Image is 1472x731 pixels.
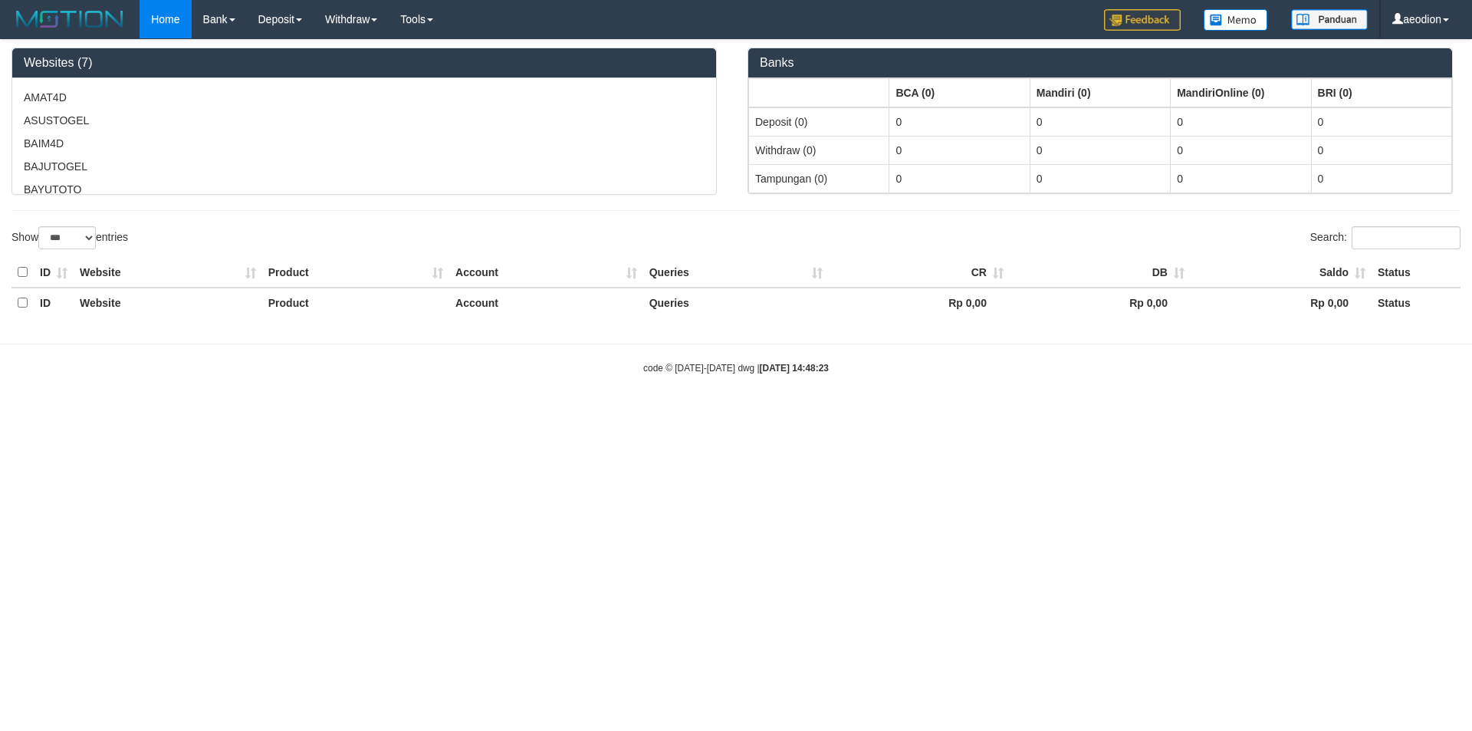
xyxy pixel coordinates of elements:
img: Feedback.jpg [1104,9,1181,31]
p: BAIM4D [24,136,705,151]
th: DB [1010,258,1191,288]
th: Status [1372,288,1460,318]
p: AMAT4D [24,90,705,105]
select: Showentries [38,226,96,249]
th: Product [262,288,449,318]
h3: Banks [760,56,1441,70]
th: Rp 0,00 [1010,288,1191,318]
img: panduan.png [1291,9,1368,30]
th: ID [34,288,74,318]
td: 0 [889,136,1030,164]
p: BAJUTOGEL [24,159,705,174]
th: Group: activate to sort column ascending [1171,78,1311,107]
th: Rp 0,00 [1191,288,1372,318]
td: 0 [1030,107,1170,137]
td: 0 [1030,164,1170,193]
th: ID [34,258,74,288]
td: 0 [1311,136,1451,164]
td: 0 [1030,136,1170,164]
th: Group: activate to sort column ascending [749,78,889,107]
th: CR [829,258,1010,288]
th: Rp 0,00 [829,288,1010,318]
td: 0 [889,164,1030,193]
th: Group: activate to sort column ascending [889,78,1030,107]
th: Status [1372,258,1460,288]
h3: Websites (7) [24,56,705,70]
th: Account [449,258,643,288]
p: BAYUTOTO [24,182,705,197]
th: Saldo [1191,258,1372,288]
th: Group: activate to sort column ascending [1030,78,1170,107]
p: ASUSTOGEL [24,113,705,128]
th: Group: activate to sort column ascending [1311,78,1451,107]
th: Website [74,288,262,318]
label: Search: [1310,226,1460,249]
input: Search: [1352,226,1460,249]
th: Queries [643,258,829,288]
img: Button%20Memo.svg [1204,9,1268,31]
td: Tampungan (0) [749,164,889,193]
td: Deposit (0) [749,107,889,137]
td: 0 [1171,164,1311,193]
td: 0 [1171,136,1311,164]
th: Queries [643,288,829,318]
td: 0 [889,107,1030,137]
td: 0 [1171,107,1311,137]
th: Website [74,258,262,288]
th: Product [262,258,449,288]
td: 0 [1311,107,1451,137]
th: Account [449,288,643,318]
label: Show entries [11,226,128,249]
td: Withdraw (0) [749,136,889,164]
small: code © [DATE]-[DATE] dwg | [643,363,829,374]
strong: [DATE] 14:48:23 [760,363,829,374]
td: 0 [1311,164,1451,193]
img: MOTION_logo.png [11,8,128,31]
